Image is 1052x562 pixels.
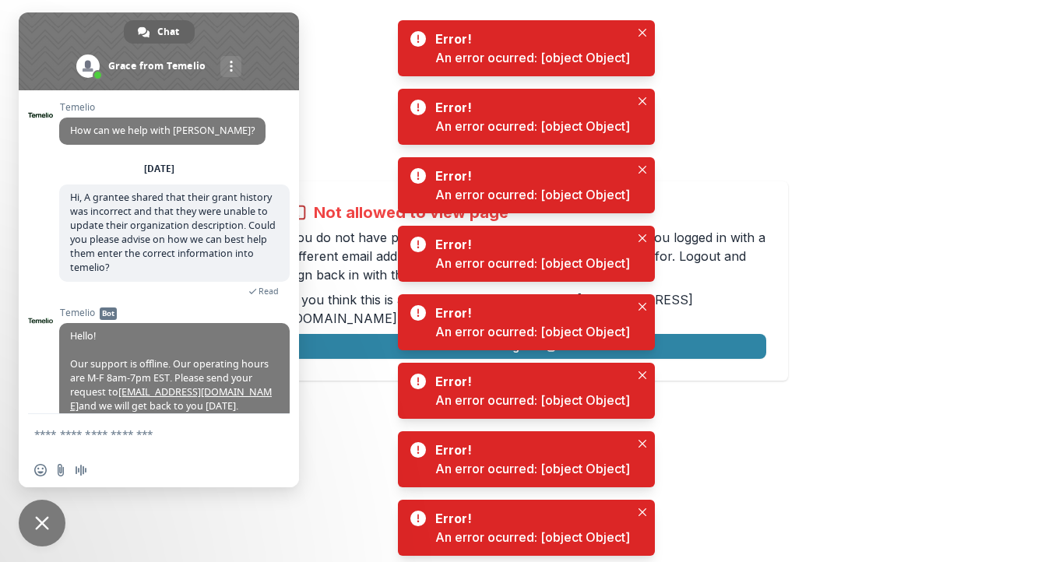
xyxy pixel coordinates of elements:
[435,30,624,48] div: Error!
[289,290,766,328] p: If you think this is an error, please contact us at .
[75,464,87,476] span: Audio message
[435,528,630,546] div: An error ocurred: [object Object]
[157,20,179,44] span: Chat
[19,500,65,546] div: Close chat
[314,203,508,222] h2: Not allowed to view page
[59,102,266,113] span: Temelio
[633,160,652,179] button: Close
[435,441,624,459] div: Error!
[289,292,693,326] a: [EMAIL_ADDRESS][DOMAIN_NAME]
[435,48,630,67] div: An error ocurred: [object Object]
[435,254,630,272] div: An error ocurred: [object Object]
[435,372,624,391] div: Error!
[435,391,630,409] div: An error ocurred: [object Object]
[124,20,195,44] div: Chat
[435,322,630,341] div: An error ocurred: [object Object]
[435,98,624,117] div: Error!
[435,185,630,204] div: An error ocurred: [object Object]
[70,191,276,274] span: Hi, A grantee shared that their grant history was incorrect and that they were unable to update t...
[435,509,624,528] div: Error!
[70,124,255,137] span: How can we help with [PERSON_NAME]?
[633,434,652,453] button: Close
[633,297,652,316] button: Close
[144,164,174,174] div: [DATE]
[633,23,652,42] button: Close
[259,286,279,297] span: Read
[100,307,117,320] span: Bot
[633,92,652,111] button: Close
[70,385,272,413] a: [EMAIL_ADDRESS][DOMAIN_NAME]
[435,117,630,135] div: An error ocurred: [object Object]
[435,304,624,322] div: Error!
[55,464,67,476] span: Send a file
[34,427,249,441] textarea: Compose your message...
[435,459,630,478] div: An error ocurred: [object Object]
[435,167,624,185] div: Error!
[633,503,652,522] button: Close
[633,366,652,385] button: Close
[633,229,652,248] button: Close
[59,307,290,318] span: Temelio
[34,464,47,476] span: Insert an emoji
[435,235,624,254] div: Error!
[70,329,272,413] span: Hello! Our support is offline. Our operating hours are M-F 8am-7pm EST. Please send your request ...
[220,56,241,77] div: More channels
